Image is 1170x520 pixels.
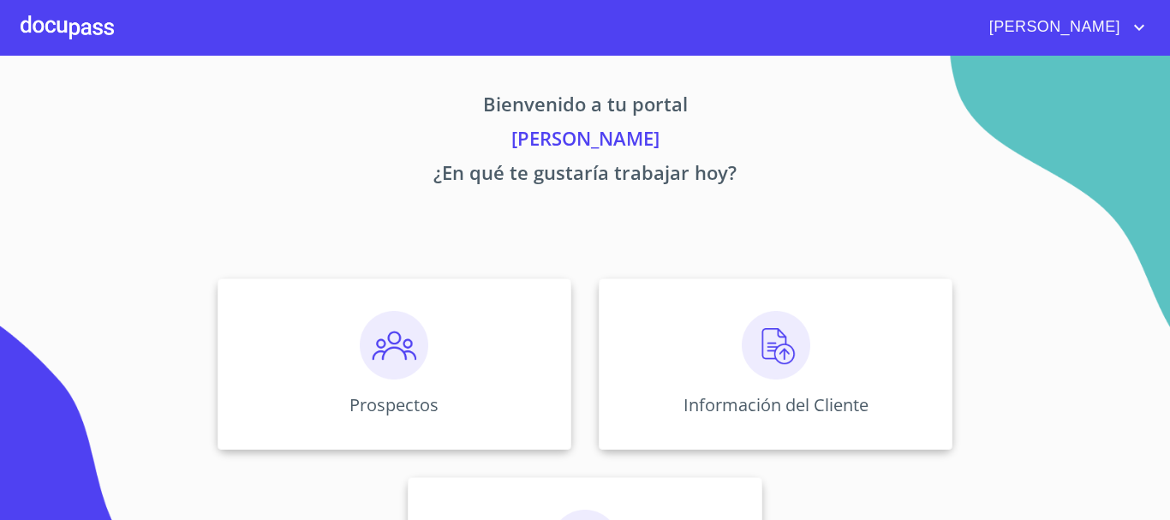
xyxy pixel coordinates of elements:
span: [PERSON_NAME] [976,14,1129,41]
p: Bienvenido a tu portal [57,90,1113,124]
img: carga.png [742,311,810,380]
p: Información del Cliente [683,393,869,416]
button: account of current user [976,14,1149,41]
p: Prospectos [349,393,439,416]
img: prospectos.png [360,311,428,380]
p: ¿En qué te gustaría trabajar hoy? [57,158,1113,193]
p: [PERSON_NAME] [57,124,1113,158]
